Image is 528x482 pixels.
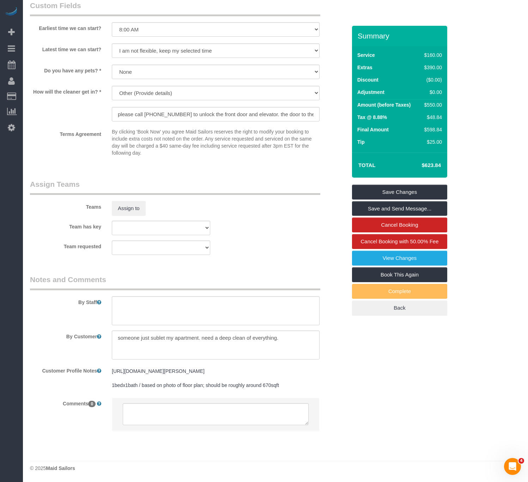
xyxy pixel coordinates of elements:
label: Earliest time we can start? [25,22,107,32]
label: Terms Agreement [25,128,107,138]
span: Cancel Booking with 50.00% Fee [361,238,439,244]
div: ($0.00) [421,76,442,83]
a: Book This Again [352,267,447,282]
p: By clicking 'Book Now' you agree Maid Sailors reserves the right to modify your booking to includ... [112,128,320,156]
label: Extras [357,64,372,71]
a: Save and Send Message... [352,201,447,216]
legend: Assign Teams [30,179,320,195]
label: Comments [25,398,107,407]
label: Teams [25,201,107,210]
label: Amount (before Taxes) [357,101,411,108]
a: Save Changes [352,185,447,200]
label: Tax @ 8.88% [357,114,387,121]
label: Team has key [25,221,107,230]
h3: Summary [358,32,444,40]
label: Service [357,52,375,59]
button: Assign to [112,201,146,216]
div: $0.00 [421,89,442,96]
legend: Notes and Comments [30,274,320,290]
label: By Staff [25,296,107,306]
a: Back [352,300,447,315]
label: Tip [357,138,365,145]
legend: Custom Fields [30,0,320,16]
span: 0 [88,401,96,407]
label: Adjustment [357,89,384,96]
div: $25.00 [421,138,442,145]
label: Team requested [25,240,107,250]
div: © 2025 [30,465,521,472]
strong: Maid Sailors [46,465,75,471]
h4: $623.84 [401,162,441,168]
label: Customer Profile Notes [25,365,107,374]
div: $598.84 [421,126,442,133]
strong: Total [358,162,376,168]
label: Do you have any pets? * [25,65,107,74]
label: Discount [357,76,378,83]
img: Automaid Logo [4,7,18,17]
label: Final Amount [357,126,389,133]
label: Latest time we can start? [25,43,107,53]
a: Cancel Booking [352,218,447,232]
a: View Changes [352,251,447,266]
div: $160.00 [421,52,442,59]
a: Cancel Booking with 50.00% Fee [352,234,447,249]
iframe: Intercom live chat [504,458,521,475]
label: How will the cleaner get in? * [25,86,107,95]
label: By Customer [25,331,107,340]
pre: [URL][DOMAIN_NAME][PERSON_NAME] 1bedx1bath / based on photo of floor plan; should be roughly arou... [112,368,320,389]
div: $390.00 [421,64,442,71]
div: $550.00 [421,101,442,108]
span: 4 [518,458,524,464]
div: $48.84 [421,114,442,121]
